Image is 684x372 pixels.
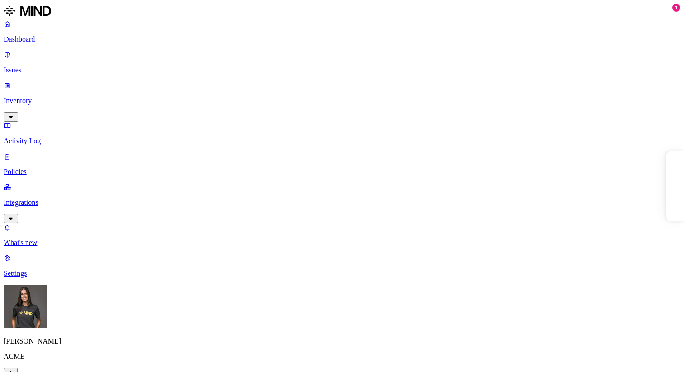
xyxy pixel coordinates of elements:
p: Activity Log [4,137,680,145]
p: ACME [4,353,680,361]
p: What's new [4,239,680,247]
p: Issues [4,66,680,74]
div: 1 [672,4,680,12]
p: Settings [4,269,680,278]
p: Inventory [4,97,680,105]
p: Integrations [4,198,680,207]
p: Policies [4,168,680,176]
img: Gal Cohen [4,285,47,328]
p: Dashboard [4,35,680,43]
img: MIND [4,4,51,18]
